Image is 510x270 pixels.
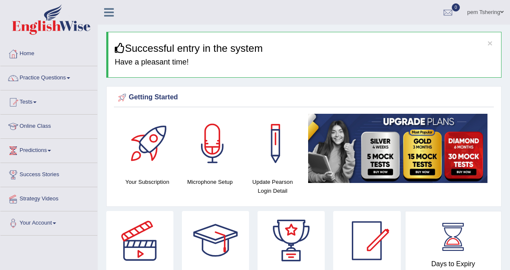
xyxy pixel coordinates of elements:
a: Predictions [0,139,97,160]
a: Your Account [0,211,97,233]
h3: Successful entry in the system [115,43,495,54]
a: Practice Questions [0,66,97,87]
h4: Days to Expiry [415,260,492,268]
h4: Have a pleasant time! [115,58,495,67]
h4: Microphone Setup [183,177,237,186]
img: small5.jpg [308,114,487,183]
a: Strategy Videos [0,187,97,208]
div: Getting Started [116,91,492,104]
h4: Your Subscription [120,177,174,186]
a: Online Class [0,115,97,136]
a: Home [0,42,97,63]
a: Success Stories [0,163,97,184]
h4: Update Pearson Login Detail [246,177,300,195]
span: 0 [452,3,460,11]
a: Tests [0,90,97,112]
button: × [487,39,493,48]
